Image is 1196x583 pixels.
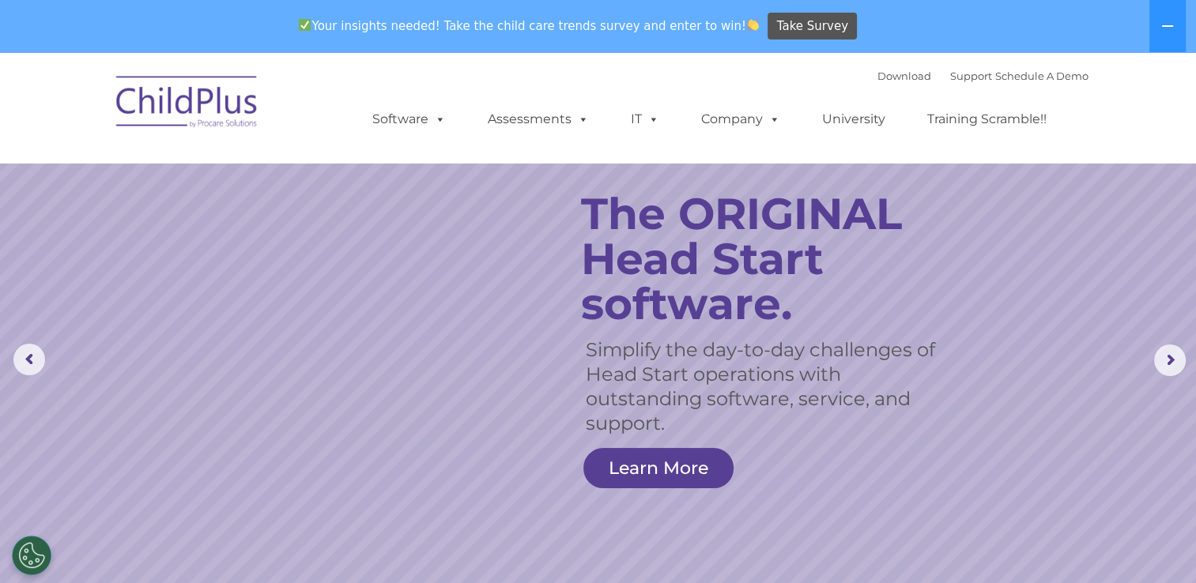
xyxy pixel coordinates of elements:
img: ChildPlus by Procare Solutions [108,65,266,144]
img: ✅ [299,19,311,31]
a: IT [615,103,675,135]
span: Take Survey [777,13,848,40]
a: Download [877,70,931,82]
a: Schedule A Demo [995,70,1088,82]
a: Learn More [583,448,734,488]
a: Support [950,70,992,82]
img: 👏 [747,19,759,31]
a: Company [685,103,796,135]
a: Software [357,103,462,135]
a: University [806,103,901,135]
font: | [877,70,1088,82]
rs-layer: Simplify the day-to-day challenges of Head Start operations with outstanding software, service, a... [586,337,936,435]
button: Cookies Settings [12,536,51,575]
span: Last name [220,104,268,116]
a: Take Survey [768,13,857,40]
a: Training Scramble!! [911,103,1062,135]
a: Assessments [472,103,605,135]
rs-layer: The ORIGINAL Head Start software. [581,191,954,326]
span: Your insights needed! Take the child care trends survey and enter to win! [292,10,766,41]
span: Phone number [220,169,287,181]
